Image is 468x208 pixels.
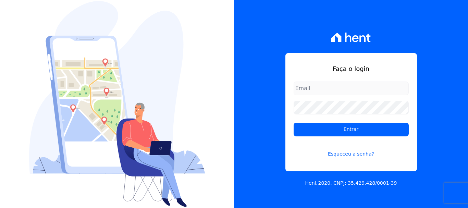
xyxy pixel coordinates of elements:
[29,1,205,207] img: Login
[294,123,409,136] input: Entrar
[294,64,409,73] h1: Faça o login
[305,180,397,187] p: Hent 2020. CNPJ: 35.429.428/0001-39
[294,82,409,95] input: Email
[294,142,409,158] a: Esqueceu a senha?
